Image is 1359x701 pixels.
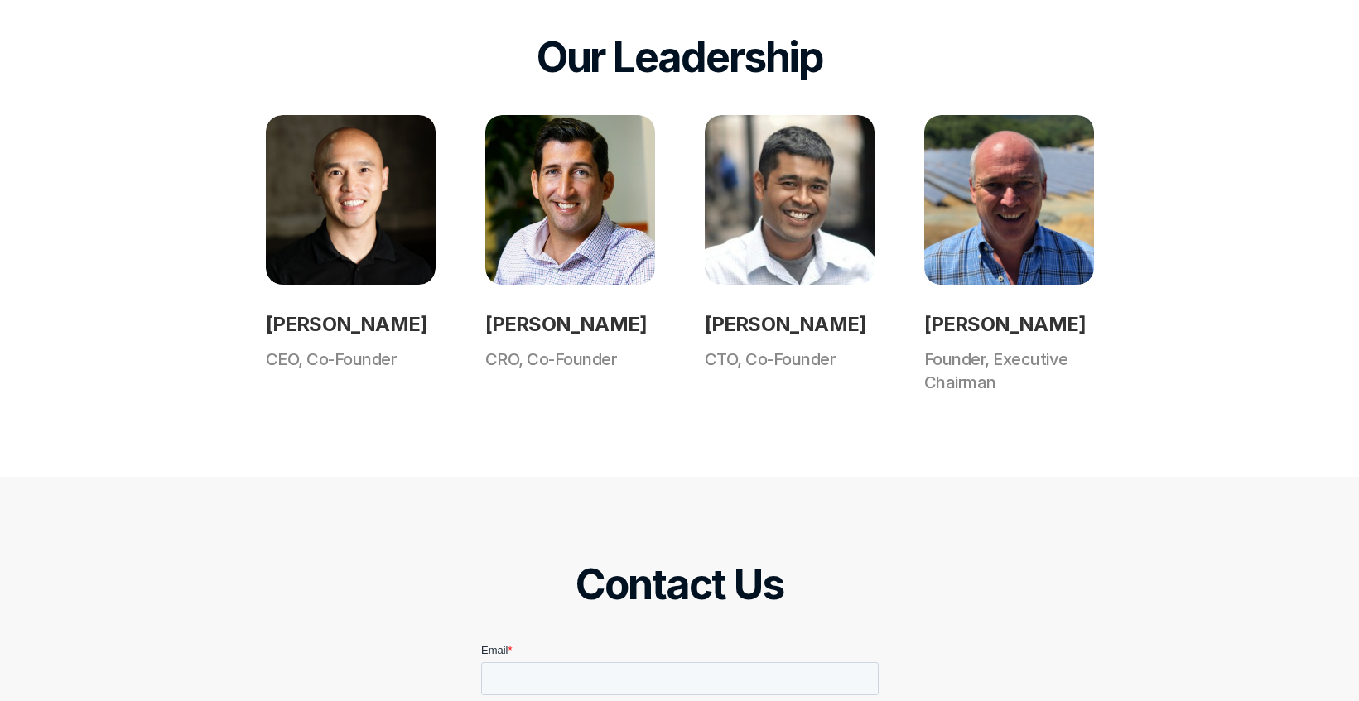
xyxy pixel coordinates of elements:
[485,310,655,339] h2: [PERSON_NAME]
[705,310,875,339] h2: [PERSON_NAME]
[1061,489,1359,701] iframe: Chat Widget
[924,310,1094,339] h2: [PERSON_NAME]
[924,348,1094,394] h3: Founder, Executive Chairman
[537,32,823,82] h2: Our Leadership
[576,559,783,609] h2: Contact Us
[266,348,436,371] h3: CEO, Co-Founder
[705,348,875,371] h3: CTO, Co-Founder
[485,348,655,371] h3: CRO, Co-Founder
[266,310,436,339] h2: [PERSON_NAME]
